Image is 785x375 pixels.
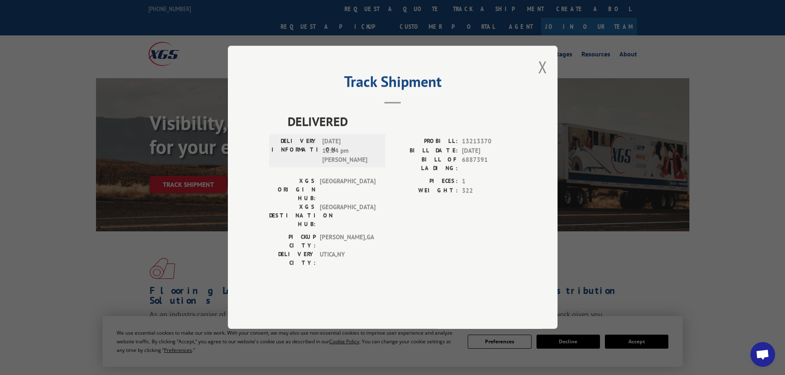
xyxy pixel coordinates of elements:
[393,177,458,186] label: PIECES:
[320,203,375,229] span: [GEOGRAPHIC_DATA]
[393,156,458,173] label: BILL OF LADING:
[320,177,375,203] span: [GEOGRAPHIC_DATA]
[269,203,316,229] label: XGS DESTINATION HUB:
[393,186,458,196] label: WEIGHT:
[269,250,316,268] label: DELIVERY CITY:
[538,56,547,78] button: Close modal
[393,137,458,147] label: PROBILL:
[269,233,316,250] label: PICKUP CITY:
[462,156,516,173] span: 6887391
[320,250,375,268] span: UTICA , NY
[288,112,516,131] span: DELIVERED
[393,146,458,156] label: BILL DATE:
[462,146,516,156] span: [DATE]
[272,137,318,165] label: DELIVERY INFORMATION:
[320,233,375,250] span: [PERSON_NAME] , GA
[322,137,378,165] span: [DATE] 12:24 pm [PERSON_NAME]
[462,177,516,186] span: 1
[269,177,316,203] label: XGS ORIGIN HUB:
[462,137,516,147] span: 13213370
[269,76,516,91] h2: Track Shipment
[462,186,516,196] span: 322
[750,342,775,367] div: Open chat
